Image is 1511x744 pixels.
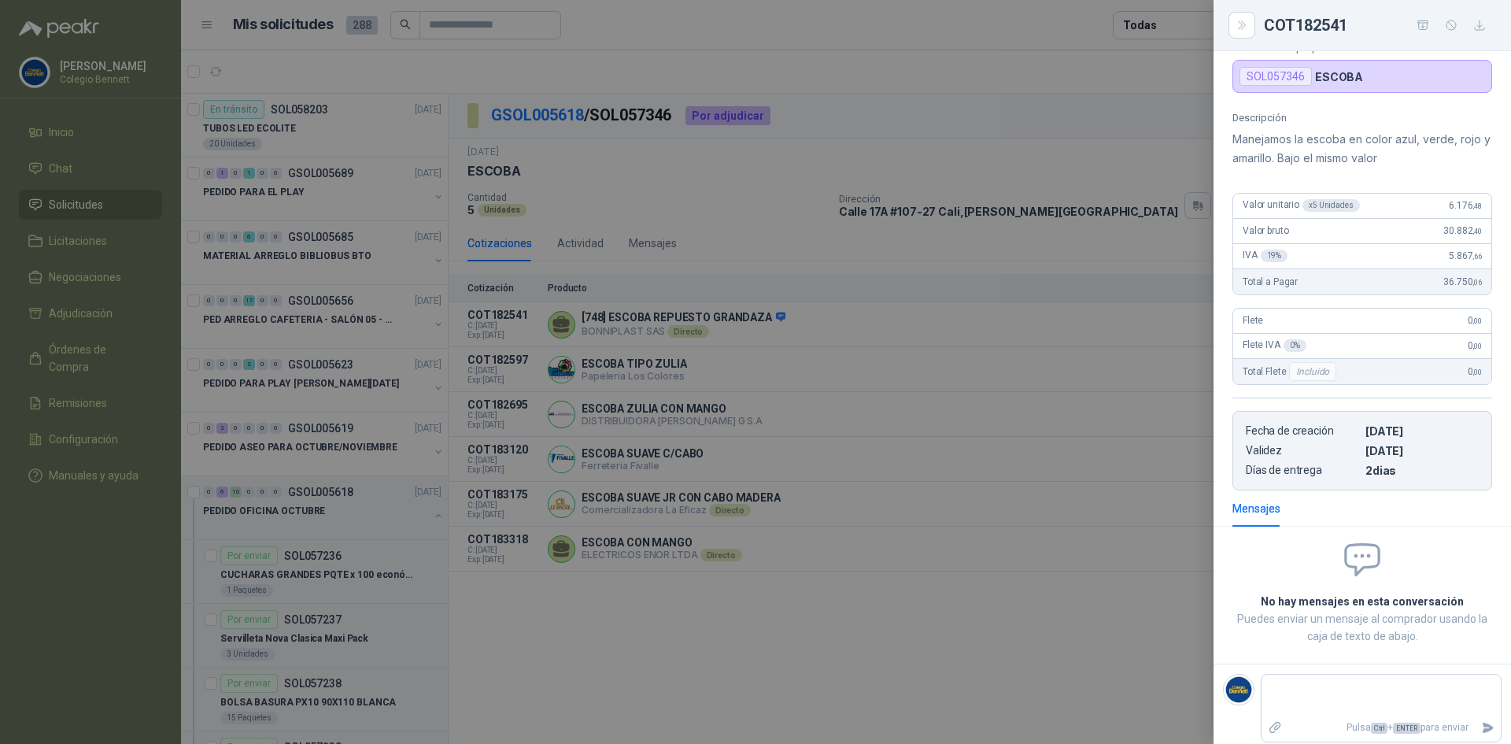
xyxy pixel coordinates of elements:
[1289,362,1336,381] div: Incluido
[1246,424,1359,438] p: Fecha de creación
[1224,675,1254,705] img: Company Logo
[1468,340,1482,351] span: 0
[1243,339,1306,352] span: Flete IVA
[1246,444,1359,457] p: Validez
[1243,315,1263,326] span: Flete
[1243,199,1360,212] span: Valor unitario
[1449,200,1482,211] span: 6.176
[1472,316,1482,325] span: ,00
[1232,500,1280,517] div: Mensajes
[1246,464,1359,477] p: Días de entrega
[1284,339,1306,352] div: 0 %
[1243,225,1288,236] span: Valor bruto
[1232,130,1492,168] p: Manejamos la escoba en color azul, verde, rojo y amarillo. Bajo el mismo valor
[1468,315,1482,326] span: 0
[1302,199,1360,212] div: x 5 Unidades
[1262,714,1288,742] label: Adjuntar archivos
[1472,342,1482,350] span: ,00
[1232,593,1492,610] h2: No hay mensajes en esta conversación
[1288,714,1476,742] p: Pulsa + para enviar
[1371,723,1387,734] span: Ctrl
[1243,276,1298,287] span: Total a Pagar
[1468,366,1482,377] span: 0
[1261,250,1288,262] div: 19 %
[1243,362,1339,381] span: Total Flete
[1365,424,1479,438] p: [DATE]
[1365,444,1479,457] p: [DATE]
[1472,227,1482,235] span: ,40
[1315,70,1363,83] p: ESCOBA
[1472,278,1482,287] span: ,06
[1443,225,1482,236] span: 30.882
[1449,250,1482,261] span: 5.867
[1443,276,1482,287] span: 36.750
[1232,610,1492,645] p: Puedes enviar un mensaje al comprador usando la caja de texto de abajo.
[1232,16,1251,35] button: Close
[1472,368,1482,376] span: ,00
[1232,112,1492,124] p: Descripción
[1243,250,1287,262] span: IVA
[1393,723,1420,734] span: ENTER
[1472,202,1482,210] span: ,48
[1365,464,1479,477] p: 2 dias
[1475,714,1501,742] button: Enviar
[1472,252,1482,261] span: ,66
[1239,67,1312,86] div: SOL057346
[1264,13,1492,38] div: COT182541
